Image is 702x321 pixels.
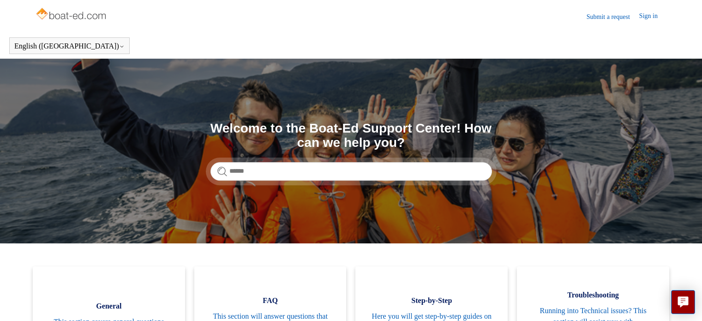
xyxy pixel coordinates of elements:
h1: Welcome to the Boat-Ed Support Center! How can we help you? [210,121,492,150]
span: FAQ [208,295,333,306]
span: General [47,301,171,312]
span: Step-by-Step [369,295,494,306]
span: Troubleshooting [531,290,655,301]
button: Live chat [671,290,695,314]
button: English ([GEOGRAPHIC_DATA]) [14,42,125,50]
a: Submit a request [587,12,639,22]
input: Search [210,162,492,181]
img: Boat-Ed Help Center home page [35,6,108,24]
a: Sign in [639,11,667,22]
